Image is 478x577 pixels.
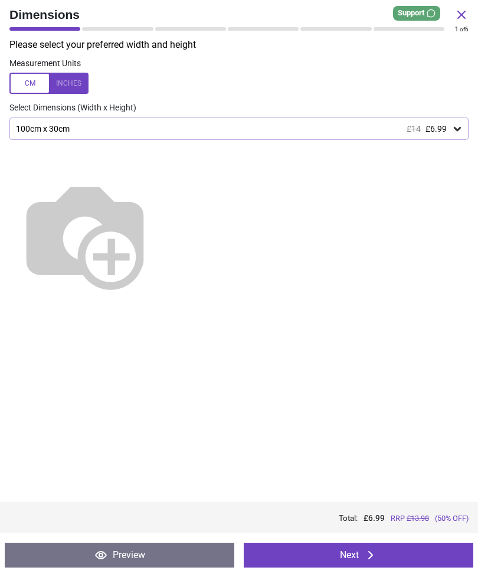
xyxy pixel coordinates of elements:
span: 6.99 [368,513,385,523]
button: Next [244,543,473,568]
img: Helper for size comparison [9,159,161,310]
p: Please select your preferred width and height [9,38,478,51]
span: £ 13.98 [407,514,429,523]
span: £6.99 [425,124,447,133]
span: RRP [391,513,429,524]
div: Total: [9,513,469,524]
span: (50% OFF) [435,513,469,524]
span: £14 [407,124,421,133]
span: £ [364,513,385,524]
label: Measurement Units [9,58,81,70]
div: of 6 [455,25,469,34]
button: Preview [5,543,234,568]
span: 1 [455,26,459,32]
div: Support [393,6,440,21]
div: 100cm x 30cm [15,124,451,134]
span: Dimensions [9,6,454,23]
